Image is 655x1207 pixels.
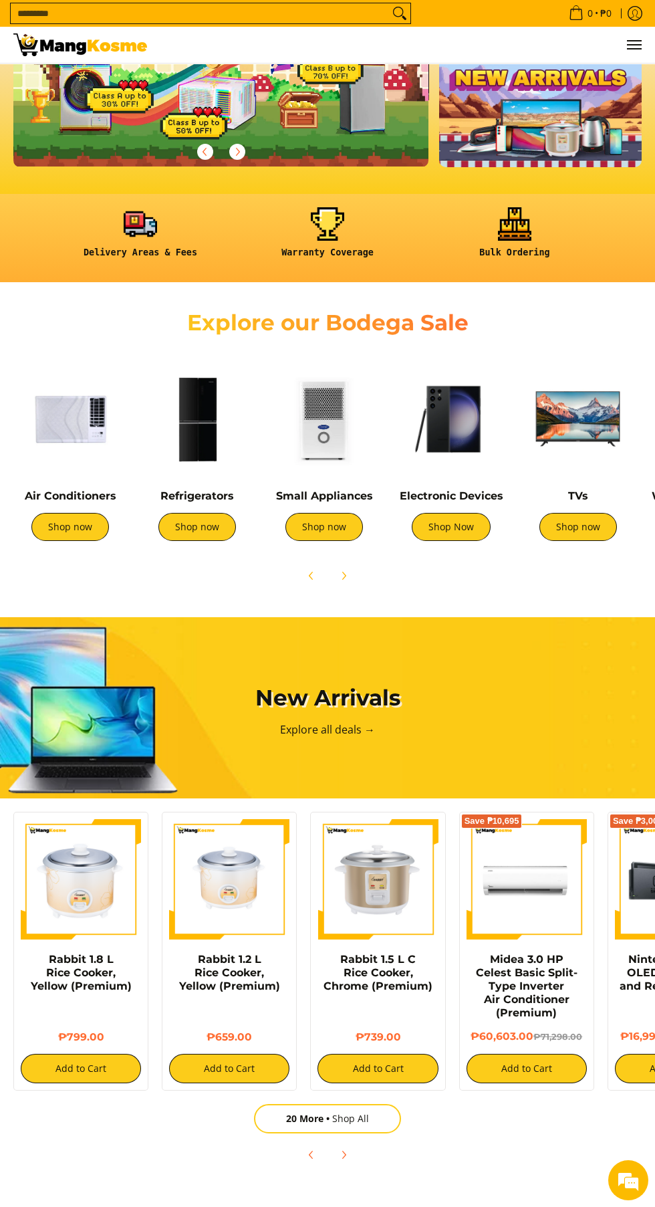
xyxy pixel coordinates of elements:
[467,1054,587,1083] button: Add to Cart
[297,1140,326,1170] button: Previous
[169,1054,289,1083] button: Add to Cart
[568,489,588,502] a: TVs
[25,489,116,502] a: Air Conditioners
[21,1030,141,1043] h6: ₱799.00
[53,207,227,269] a: <h6><strong>Delivery Areas & Fees</strong></h6>
[31,513,109,541] a: Shop now
[174,309,481,336] h2: Explore our Bodega Sale
[389,3,410,23] button: Search
[476,953,577,1019] a: Midea 3.0 HP Celest Basic Split-Type Inverter Air Conditioner (Premium)
[13,362,127,476] img: Air Conditioners
[280,722,375,737] a: Explore all deals →
[267,362,381,476] img: Small Appliances
[297,561,326,590] button: Previous
[169,819,289,940] img: rabbit-1.2-liter-rice-cooker-yellow-full-view-mang-kosme
[13,33,147,56] img: Mang Kosme: Your Home Appliances Warehouse Sale Partner!
[585,9,595,18] span: 0
[317,1054,438,1083] button: Add to Cart
[467,819,587,940] img: Midea 3.0 HP Celest Basic Split-Type Inverter Air Conditioner (Premium)
[158,513,236,541] a: Shop now
[223,137,252,167] button: Next
[31,953,132,992] a: Rabbit 1.8 L Rice Cooker, Yellow (Premium)
[533,1032,582,1042] del: ₱71,298.00
[521,362,635,476] img: TVs
[190,137,220,167] button: Previous
[21,819,141,940] img: https://mangkosme.com/products/rabbit-1-8-l-rice-cooker-yellow-class-a
[539,513,617,541] a: Shop now
[169,1030,289,1043] h6: ₱659.00
[323,953,432,992] a: Rabbit 1.5 L C Rice Cooker, Chrome (Premium)
[317,1030,438,1043] h6: ₱739.00
[465,817,519,825] span: Save ₱10,695
[254,1104,401,1133] a: 20 MoreShop All
[329,1140,358,1170] button: Next
[140,362,254,476] img: Refrigerators
[412,513,491,541] a: Shop Now
[286,1112,332,1125] span: 20 More
[467,1030,587,1043] h6: ₱60,603.00
[21,1054,141,1083] button: Add to Cart
[329,561,358,590] button: Next
[394,362,508,476] img: Electronic Devices
[179,953,280,992] a: Rabbit 1.2 L Rice Cooker, Yellow (Premium)
[276,489,373,502] a: Small Appliances
[400,489,503,502] a: Electronic Devices
[285,513,363,541] a: Shop now
[317,819,438,940] img: https://mangkosme.com/products/rabbit-1-5-l-c-rice-cooker-chrome-class-a
[626,27,642,63] button: Menu
[428,207,602,269] a: <h6><strong>Bulk Ordering</strong></h6>
[241,207,414,269] a: <h6><strong>Warranty Coverage</strong></h6>
[160,27,642,63] nav: Main Menu
[598,9,614,18] span: ₱0
[160,489,234,502] a: Refrigerators
[160,27,642,63] ul: Customer Navigation
[565,6,616,21] span: •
